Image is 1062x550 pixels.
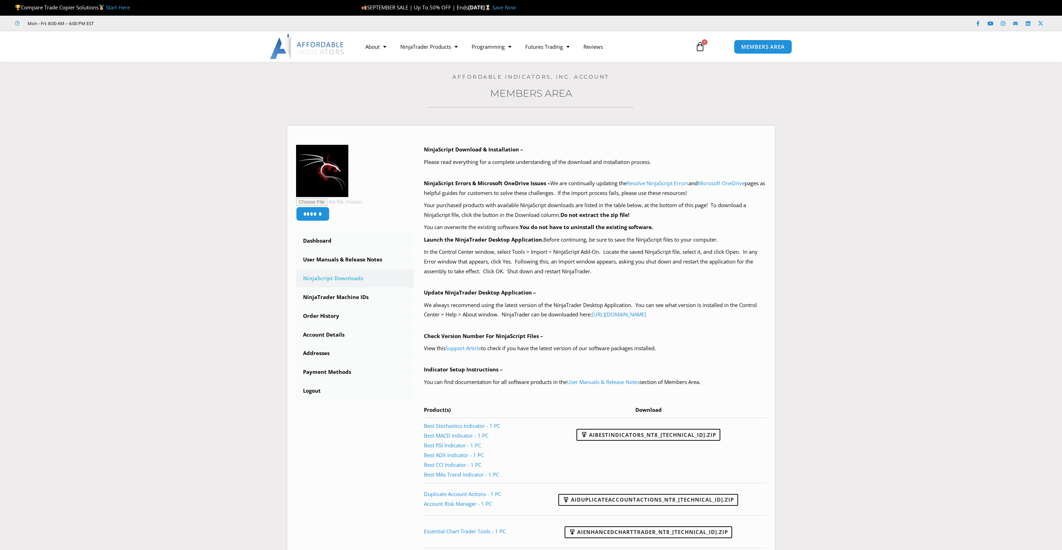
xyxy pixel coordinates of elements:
a: NinjaTrader Machine IDs [296,288,414,306]
a: Addresses [296,344,414,362]
img: ⌛ [485,5,490,10]
b: You do not have to uninstall the existing software. [520,223,653,230]
a: Best CCI Indicator - 1 PC [424,461,481,468]
b: NinjaScript Download & Installation – [424,146,523,153]
p: Please read everything for a complete understanding of the download and installation process. [424,157,766,167]
p: We always recommend using the latest version of the NinjaTrader Desktop Application. You can see ... [424,300,766,320]
nav: Account pages [296,232,414,400]
a: Save Now [492,4,516,11]
a: Essential Chart Trader Tools - 1 PC [424,528,506,535]
p: We are continually updating the and pages as helpful guides for customers to solve these challeng... [424,179,766,198]
a: Affordable Indicators, Inc. Account [452,73,610,80]
a: Logout [296,382,414,400]
nav: Menu [358,39,687,55]
a: [URL][DOMAIN_NAME] [592,311,646,318]
a: Best Stochastics Indicator - 1 PC [424,422,500,429]
span: Mon - Fri: 8:00 AM – 6:00 PM EST [26,19,94,28]
a: Start Here [106,4,130,11]
a: Support Article [445,345,481,352]
a: Order History [296,307,414,325]
a: AIEnhancedChartTrader_NT8_[TECHNICAL_ID].zip [565,526,732,538]
p: View this to check if you have the latest version of our software packages installed. [424,344,766,353]
a: Account Details [296,326,414,344]
strong: [DATE] [468,4,492,11]
span: Product(s) [424,406,451,413]
a: Members Area [490,87,572,99]
p: Your purchased products with available NinjaScript downloads are listed in the table below, at th... [424,201,766,220]
a: Programming [465,39,518,55]
p: You can overwrite the existing software. [424,222,766,232]
img: LogoAI | Affordable Indicators – NinjaTrader [270,34,345,59]
a: Microsoft OneDrive [698,180,745,187]
a: MEMBERS AREA [734,40,792,54]
a: 0 [685,37,715,57]
span: Download [635,406,662,413]
p: You can find documentation for all software products in the section of Members Area. [424,377,766,387]
a: Resolve NinjaScript Errors [627,180,689,187]
a: Account Risk Manager - 1 PC [424,500,492,507]
a: Best MACD Indicator - 1 PC [424,432,488,439]
img: 🏆 [15,5,21,10]
a: Futures Trading [518,39,576,55]
img: 🍂 [362,5,367,10]
a: About [358,39,393,55]
a: AIBestIndicators_NT8_[TECHNICAL_ID].zip [576,429,720,441]
p: Before continuing, be sure to save the NinjaScript files to your computer. [424,235,766,245]
a: NinjaTrader Products [393,39,465,55]
a: Duplicate Account Actions - 1 PC [424,490,501,497]
a: Payment Methods [296,363,414,381]
span: MEMBERS AREA [741,44,785,49]
a: AIDuplicateAccountActions_NT8_[TECHNICAL_ID].zip [558,494,738,506]
b: Indicator Setup Instructions – [424,366,503,373]
a: Reviews [576,39,610,55]
a: User Manuals & Release Notes [296,251,414,269]
b: Launch the NinjaTrader Desktop Application. [424,236,543,243]
b: Do not extract the zip file! [560,211,629,218]
iframe: Customer reviews powered by Trustpilot [103,20,208,27]
a: Best MAs Trend Indicator - 1 PC [424,471,499,478]
b: Update NinjaTrader Desktop Application – [424,289,536,296]
a: NinjaScript Downloads [296,269,414,288]
a: User Manuals & Release Notes [567,378,639,385]
span: 0 [702,39,707,45]
b: NinjaScript Errors & Microsoft OneDrive Issues – [424,180,550,187]
img: 🥇 [99,5,104,10]
b: Check Version Number For NinjaScript Files – [424,332,543,339]
a: Best ADX Indicator - 1 PC [424,451,484,458]
p: In the Control Center window, select Tools > Import > NinjaScript Add-On. Locate the saved NinjaS... [424,247,766,276]
span: Compare Trade Copier Solutions [15,4,130,11]
a: Dashboard [296,232,414,250]
a: Best RSI Indicator - 1 PC [424,442,481,449]
img: a1295a4f69042e0b33ba6ee84018b8305b57a5a36fc3f960cd91a2789fc016d9 [296,145,348,197]
span: SEPTEMBER SALE | Up To 50% OFF | Ends [361,4,468,11]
